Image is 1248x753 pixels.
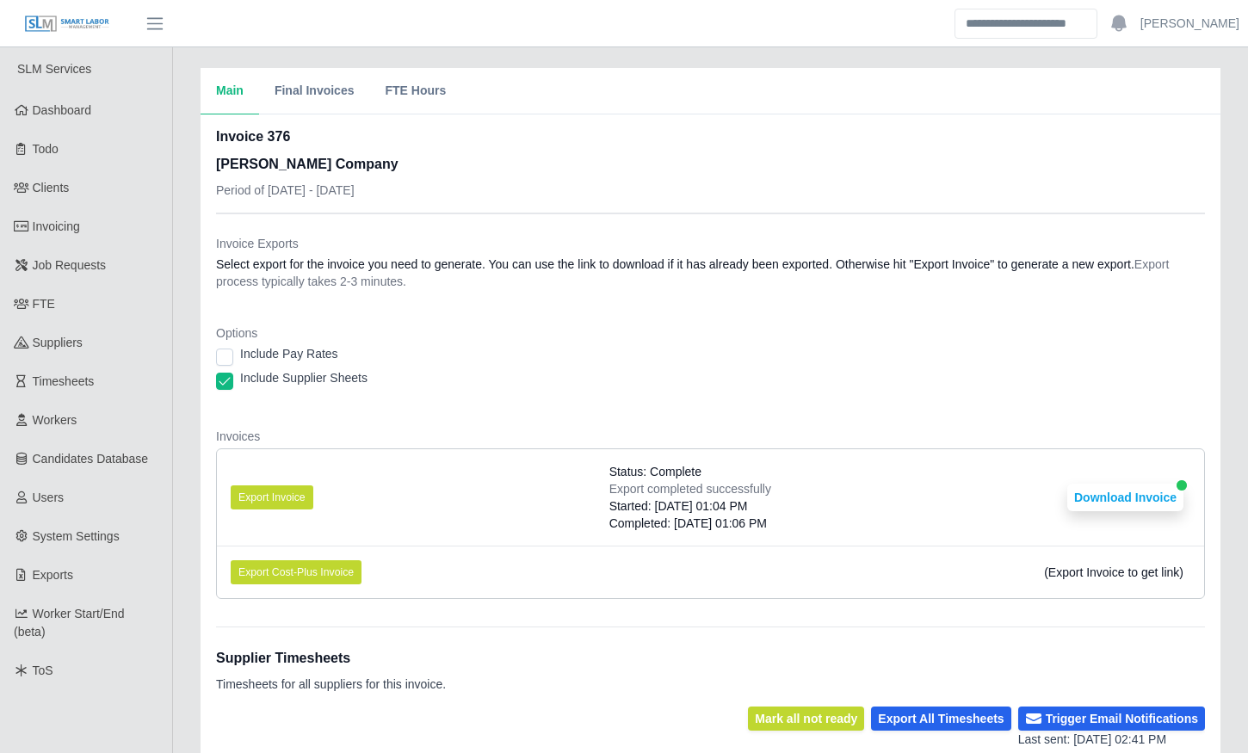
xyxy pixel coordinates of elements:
[216,428,1205,445] dt: Invoices
[216,256,1205,290] dd: Select export for the invoice you need to generate. You can use the link to download if it has al...
[609,480,771,497] div: Export completed successfully
[33,297,55,311] span: FTE
[216,154,398,175] h3: [PERSON_NAME] Company
[33,491,65,504] span: Users
[955,9,1097,39] input: Search
[33,413,77,427] span: Workers
[33,142,59,156] span: Todo
[33,181,70,194] span: Clients
[33,374,95,388] span: Timesheets
[369,68,461,114] button: FTE Hours
[24,15,110,34] img: SLM Logo
[609,463,701,480] span: Status: Complete
[201,68,259,114] button: Main
[33,664,53,677] span: ToS
[1044,565,1183,579] span: (Export Invoice to get link)
[1018,731,1205,749] div: Last sent: [DATE] 02:41 PM
[33,568,73,582] span: Exports
[259,68,370,114] button: Final Invoices
[17,62,91,76] span: SLM Services
[609,497,771,515] div: Started: [DATE] 01:04 PM
[14,607,125,639] span: Worker Start/End (beta)
[1067,491,1183,504] a: Download Invoice
[216,648,446,669] h1: Supplier Timesheets
[33,336,83,349] span: Suppliers
[231,560,361,584] button: Export Cost-Plus Invoice
[871,707,1010,731] button: Export All Timesheets
[240,369,368,386] label: Include Supplier Sheets
[33,103,92,117] span: Dashboard
[33,452,149,466] span: Candidates Database
[1018,707,1205,731] button: Trigger Email Notifications
[231,485,313,509] button: Export Invoice
[216,182,398,199] p: Period of [DATE] - [DATE]
[33,258,107,272] span: Job Requests
[216,676,446,693] p: Timesheets for all suppliers for this invoice.
[33,219,80,233] span: Invoicing
[1067,484,1183,511] button: Download Invoice
[216,324,1205,342] dt: Options
[33,529,120,543] span: System Settings
[216,127,398,147] h2: Invoice 376
[1140,15,1239,33] a: [PERSON_NAME]
[216,235,1205,252] dt: Invoice Exports
[609,515,771,532] div: Completed: [DATE] 01:06 PM
[240,345,338,362] label: Include Pay Rates
[748,707,864,731] button: Mark all not ready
